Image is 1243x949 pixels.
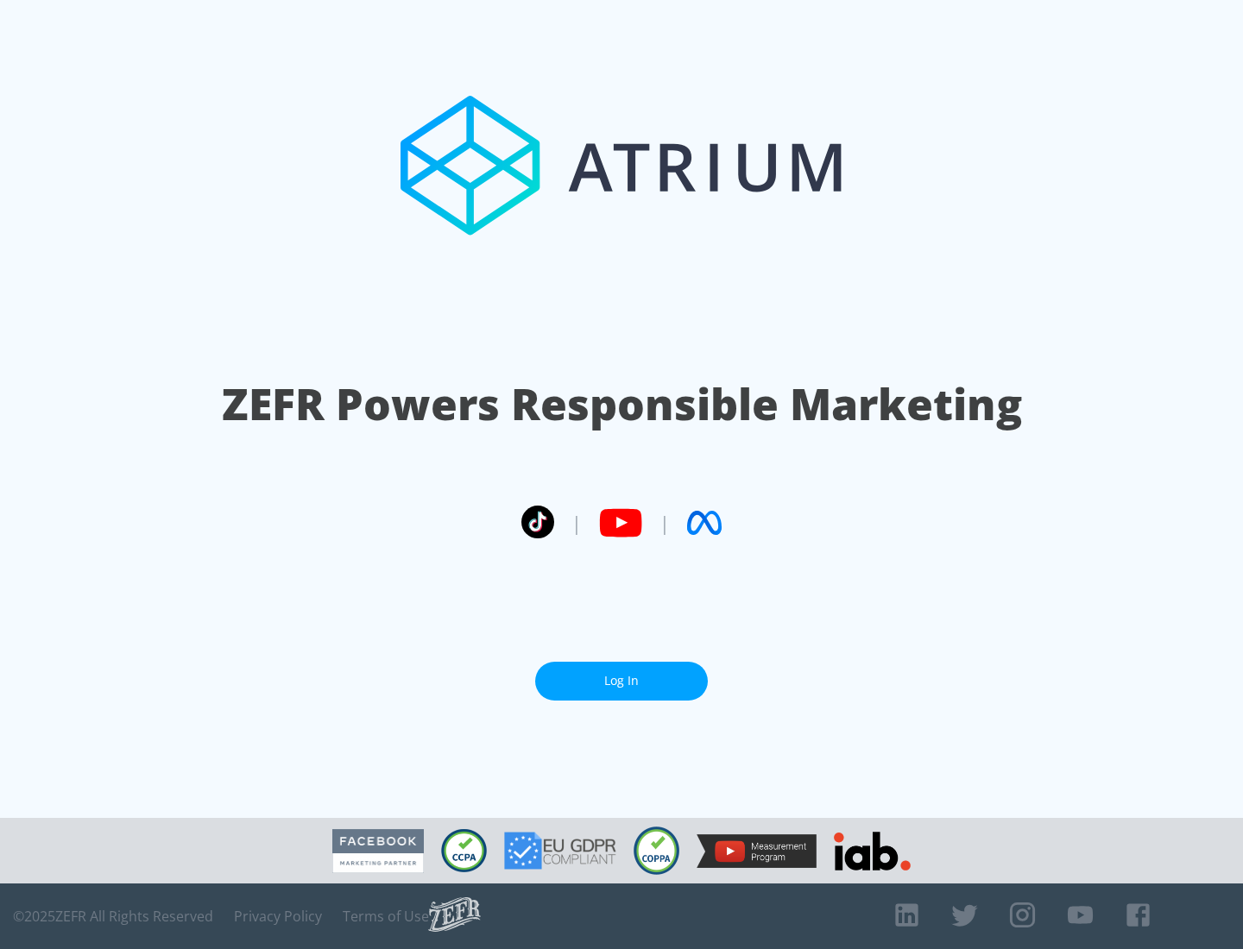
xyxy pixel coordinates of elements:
a: Terms of Use [343,908,429,925]
h1: ZEFR Powers Responsible Marketing [222,374,1022,434]
img: IAB [834,832,911,870]
img: GDPR Compliant [504,832,616,870]
a: Privacy Policy [234,908,322,925]
img: Facebook Marketing Partner [332,829,424,873]
span: © 2025 ZEFR All Rights Reserved [13,908,213,925]
span: | [571,510,582,536]
img: CCPA Compliant [441,829,487,872]
span: | [659,510,670,536]
img: YouTube Measurement Program [697,834,817,868]
img: COPPA Compliant [634,826,679,875]
a: Log In [535,662,708,701]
